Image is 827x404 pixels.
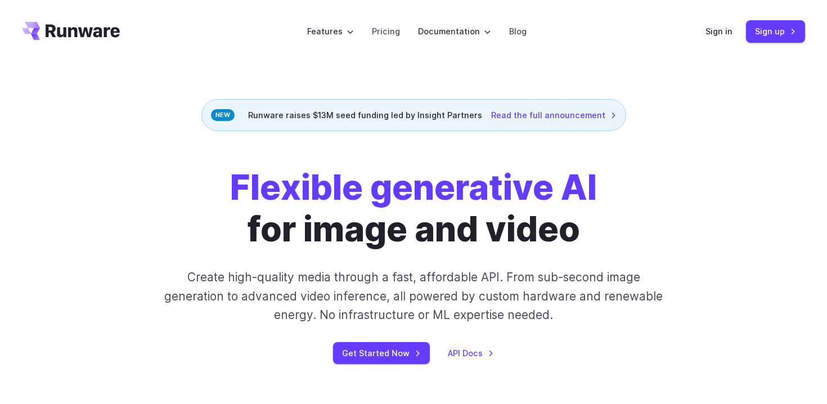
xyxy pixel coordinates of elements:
[746,20,805,42] a: Sign up
[201,99,626,131] div: Runware raises $13M seed funding led by Insight Partners
[22,22,120,40] a: Go to /
[333,342,430,364] a: Get Started Now
[448,347,494,360] a: API Docs
[491,109,617,122] a: Read the full announcement
[372,25,400,38] a: Pricing
[230,167,597,208] strong: Flexible generative AI
[509,25,527,38] a: Blog
[705,25,732,38] a: Sign in
[230,167,597,250] h1: for image and video
[163,268,664,324] p: Create high-quality media through a fast, affordable API. From sub-second image generation to adv...
[307,25,354,38] label: Features
[418,25,491,38] label: Documentation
